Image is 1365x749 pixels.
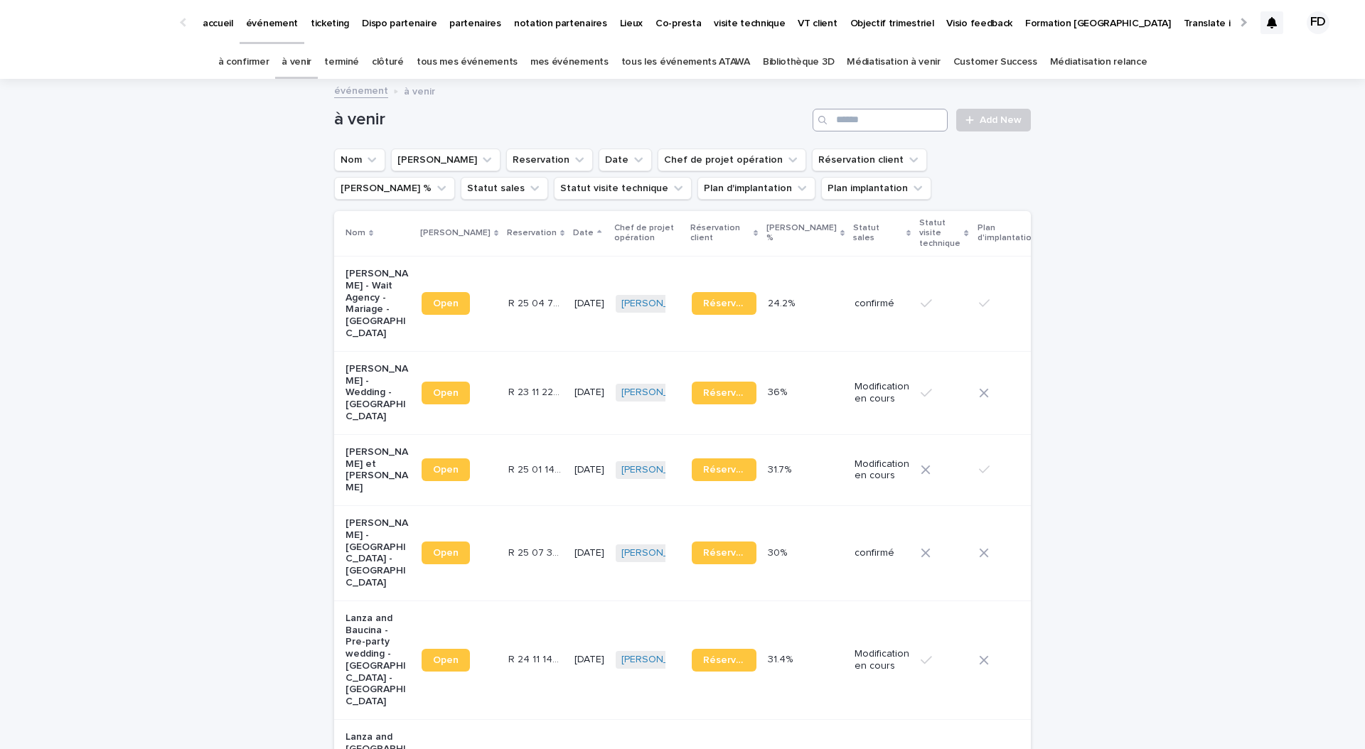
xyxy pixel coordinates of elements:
[506,149,593,171] button: Reservation
[508,295,566,310] p: R 25 04 782
[420,225,491,241] p: [PERSON_NAME]
[334,256,1135,351] tr: [PERSON_NAME] - Wait Agency - Mariage - [GEOGRAPHIC_DATA]OpenR 25 04 782R 25 04 782 [DATE][PERSON...
[692,458,756,481] a: Réservation
[621,464,699,476] a: [PERSON_NAME]
[334,600,1135,719] tr: Lanza and Baucina - Pre-party wedding - [GEOGRAPHIC_DATA] - [GEOGRAPHIC_DATA]OpenR 24 11 1478R 24...
[768,651,796,666] p: 31.4%
[1307,11,1329,34] div: FD
[433,465,459,475] span: Open
[692,541,756,564] a: Réservation
[346,225,365,241] p: Nom
[324,45,359,79] a: terminé
[919,215,960,252] p: Statut visite technique
[812,149,927,171] button: Réservation client
[813,109,948,131] input: Search
[334,82,388,98] a: événement
[433,548,459,558] span: Open
[703,465,745,475] span: Réservation
[334,149,385,171] button: Nom
[346,363,410,423] p: [PERSON_NAME] - Wedding - [GEOGRAPHIC_DATA]
[433,655,459,665] span: Open
[404,82,435,98] p: à venir
[554,177,692,200] button: Statut visite technique
[433,388,459,398] span: Open
[621,654,699,666] a: [PERSON_NAME]
[847,45,941,79] a: Médiatisation à venir
[621,547,699,559] a: [PERSON_NAME]
[821,177,931,200] button: Plan implantation
[978,220,1037,247] p: Plan d'implantation
[768,384,790,399] p: 36%
[574,387,604,399] p: [DATE]
[422,382,470,404] a: Open
[346,613,410,708] p: Lanza and Baucina - Pre-party wedding - [GEOGRAPHIC_DATA] - [GEOGRAPHIC_DATA]
[855,298,909,310] p: confirmé
[703,388,745,398] span: Réservation
[703,548,745,558] span: Réservation
[703,655,745,665] span: Réservation
[334,434,1135,505] tr: [PERSON_NAME] et [PERSON_NAME]OpenR 25 01 1439R 25 01 1439 [DATE][PERSON_NAME] Réservation31.7%31...
[697,177,815,200] button: Plan d'implantation
[956,109,1031,131] a: Add New
[346,446,410,494] p: [PERSON_NAME] et [PERSON_NAME]
[763,45,834,79] a: Bibliothèque 3D
[422,458,470,481] a: Open
[282,45,311,79] a: à venir
[422,649,470,672] a: Open
[507,225,557,241] p: Reservation
[334,351,1135,434] tr: [PERSON_NAME] - Wedding - [GEOGRAPHIC_DATA]OpenR 23 11 2202R 23 11 2202 [DATE][PERSON_NAME] Réser...
[574,298,604,310] p: [DATE]
[692,382,756,404] a: Réservation
[768,295,798,310] p: 24.2%
[508,544,566,559] p: R 25 07 3055
[346,268,410,340] p: [PERSON_NAME] - Wait Agency - Mariage - [GEOGRAPHIC_DATA]
[334,177,455,200] button: Marge %
[703,298,745,308] span: Réservation
[574,654,604,666] p: [DATE]
[372,45,404,79] a: clôturé
[692,649,756,672] a: Réservation
[658,149,806,171] button: Chef de projet opération
[855,381,909,405] p: Modification en cours
[391,149,500,171] button: Lien Stacker
[574,464,604,476] p: [DATE]
[621,387,699,399] a: [PERSON_NAME]
[218,45,269,79] a: à confirmer
[768,461,794,476] p: 31.7%
[692,292,756,315] a: Réservation
[461,177,548,200] button: Statut sales
[768,544,790,559] p: 30%
[433,298,459,308] span: Open
[334,109,807,130] h1: à venir
[953,45,1037,79] a: Customer Success
[422,541,470,564] a: Open
[1050,45,1147,79] a: Médiatisation relance
[855,648,909,672] p: Modification en cours
[422,292,470,315] a: Open
[853,220,903,247] p: Statut sales
[614,220,682,247] p: Chef de projet opération
[574,547,604,559] p: [DATE]
[980,115,1022,125] span: Add New
[855,547,909,559] p: confirmé
[28,9,166,37] img: Ls34BcGeRexTGTNfXpUC
[621,298,699,310] a: [PERSON_NAME]
[573,225,594,241] p: Date
[508,384,566,399] p: R 23 11 2202
[508,461,566,476] p: R 25 01 1439
[346,517,410,589] p: [PERSON_NAME] - [GEOGRAPHIC_DATA] - [GEOGRAPHIC_DATA]
[508,651,566,666] p: R 24 11 1478
[766,220,837,247] p: [PERSON_NAME] %
[855,458,909,483] p: Modification en cours
[334,505,1135,600] tr: [PERSON_NAME] - [GEOGRAPHIC_DATA] - [GEOGRAPHIC_DATA]OpenR 25 07 3055R 25 07 3055 [DATE][PERSON_N...
[599,149,652,171] button: Date
[621,45,750,79] a: tous les événements ATAWA
[530,45,609,79] a: mes événements
[690,220,750,247] p: Réservation client
[417,45,518,79] a: tous mes événements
